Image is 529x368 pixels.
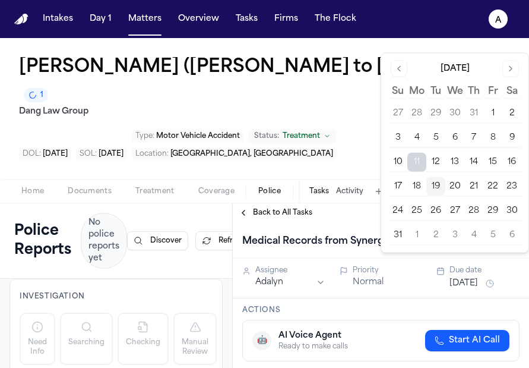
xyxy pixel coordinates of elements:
[502,226,521,245] button: 6
[502,61,519,77] button: Go to next month
[156,133,240,140] span: Motor Vehicle Accident
[426,202,445,221] button: 26
[483,153,502,172] button: 15
[248,129,337,143] button: Change status from Treatment
[28,338,47,357] span: Need Info
[407,104,426,123] button: 28
[464,202,483,221] button: 28
[24,88,48,102] button: 1 active task
[441,63,470,75] div: [DATE]
[483,128,502,147] button: 8
[502,153,521,172] button: 16
[278,330,348,342] div: AI Voice Agent
[99,150,123,158] span: [DATE]
[40,90,43,100] span: 1
[270,8,303,30] button: Firms
[483,177,502,196] button: 22
[19,148,71,160] button: Edit DOL: 2025-01-26
[502,84,521,99] th: Saturday
[123,8,166,30] button: Matters
[449,266,520,275] div: Due date
[426,177,445,196] button: 19
[425,330,509,351] button: Start AI Call
[449,278,478,290] button: [DATE]
[502,177,521,196] button: 23
[483,226,502,245] button: 5
[135,187,175,196] span: Treatment
[388,153,407,172] button: 10
[445,84,464,99] th: Wednesday
[445,177,464,196] button: 20
[21,187,44,196] span: Home
[464,226,483,245] button: 4
[464,84,483,99] th: Thursday
[502,104,521,123] button: 2
[231,8,262,30] button: Tasks
[76,148,127,160] button: Edit SOL: 2027-01-26
[85,8,116,30] a: Day 1
[88,217,119,265] span: No police reports yet
[68,187,112,196] span: Documents
[237,232,417,251] h1: Medical Records from Synergy Pain
[464,104,483,123] button: 31
[388,104,407,123] button: 27
[310,8,361,30] button: The Flock
[14,14,28,25] img: Finch Logo
[388,226,407,245] button: 31
[426,128,445,147] button: 5
[258,187,281,196] span: Police
[198,187,235,196] span: Coverage
[278,342,348,351] div: Ready to make calls
[309,187,329,196] button: Tasks
[38,8,78,30] button: Intakes
[407,153,426,172] button: 11
[233,208,318,218] button: Back to All Tasks
[426,226,445,245] button: 2
[20,293,85,300] span: Investigation
[502,128,521,147] button: 9
[60,313,113,365] button: Searching
[20,313,55,365] button: Need Info
[464,128,483,147] button: 7
[23,150,41,158] span: DOL :
[127,231,188,250] button: Discover
[43,150,68,158] span: [DATE]
[388,177,407,196] button: 17
[483,202,502,221] button: 29
[132,130,243,142] button: Edit Type: Motor Vehicle Accident
[426,153,445,172] button: 12
[445,153,464,172] button: 13
[253,208,312,218] span: Back to All Tasks
[388,128,407,147] button: 3
[242,306,520,315] h3: Actions
[407,177,426,196] button: 18
[336,187,363,196] button: Activity
[483,84,502,99] th: Friday
[449,335,500,347] span: Start AI Call
[173,313,217,365] button: Manual Review
[483,276,497,291] button: Snooze task
[370,183,387,200] button: Add Task
[126,338,160,347] span: Checking
[195,231,252,250] button: Refresh
[255,266,325,275] div: Assignee
[182,338,208,357] span: Manual Review
[68,338,104,347] span: Searching
[483,104,502,123] button: 1
[445,202,464,221] button: 27
[388,84,407,99] th: Sunday
[388,202,407,221] button: 24
[445,104,464,123] button: 30
[118,313,169,365] button: Checking
[426,84,445,99] th: Tuesday
[254,131,279,141] span: Status:
[173,8,224,30] button: Overview
[407,128,426,147] button: 4
[445,128,464,147] button: 6
[80,150,97,158] span: SOL :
